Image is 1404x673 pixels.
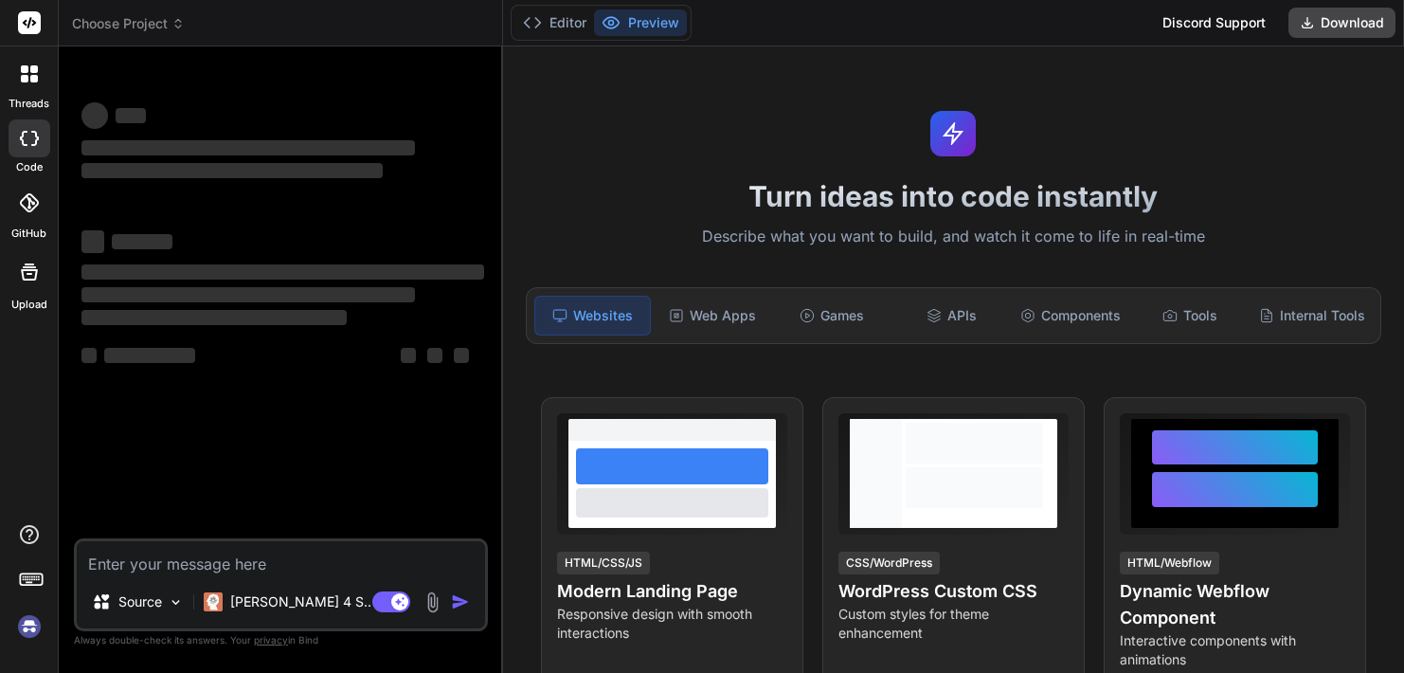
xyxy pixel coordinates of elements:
[1288,8,1395,38] button: Download
[557,578,787,605] h4: Modern Landing Page
[1013,296,1128,336] div: Components
[81,310,347,325] span: ‌
[81,348,97,363] span: ‌
[74,631,488,649] p: Always double-check its answers. Your in Bind
[451,592,470,611] img: icon
[838,552,940,574] div: CSS/WordPress
[514,179,1393,213] h1: Turn ideas into code instantly
[557,552,650,574] div: HTML/CSS/JS
[893,296,1009,336] div: APIs
[116,108,146,123] span: ‌
[774,296,890,336] div: Games
[838,578,1069,605] h4: WordPress Custom CSS
[515,9,594,36] button: Editor
[422,591,443,613] img: attachment
[401,348,416,363] span: ‌
[81,140,415,155] span: ‌
[1151,8,1277,38] div: Discord Support
[514,225,1393,249] p: Describe what you want to build, and watch it come to life in real-time
[72,14,185,33] span: Choose Project
[230,592,371,611] p: [PERSON_NAME] 4 S..
[13,610,45,643] img: signin
[81,230,104,253] span: ‌
[1120,631,1350,669] p: Interactive components with animations
[594,9,687,36] button: Preview
[655,296,770,336] div: Web Apps
[16,159,43,175] label: code
[9,96,49,112] label: threads
[204,592,223,611] img: Claude 4 Sonnet
[1120,552,1219,574] div: HTML/Webflow
[104,348,195,363] span: ‌
[838,605,1069,643] p: Custom styles for theme enhancement
[168,594,184,610] img: Pick Models
[1120,578,1350,631] h4: Dynamic Webflow Component
[81,264,484,280] span: ‌
[11,226,46,242] label: GitHub
[11,297,47,313] label: Upload
[1251,296,1373,336] div: Internal Tools
[254,634,288,646] span: privacy
[557,605,787,643] p: Responsive design with smooth interactions
[118,592,162,611] p: Source
[454,348,469,363] span: ‌
[81,102,108,129] span: ‌
[81,163,383,178] span: ‌
[1132,296,1248,336] div: Tools
[427,348,442,363] span: ‌
[112,234,172,249] span: ‌
[81,287,415,302] span: ‌
[534,296,652,336] div: Websites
